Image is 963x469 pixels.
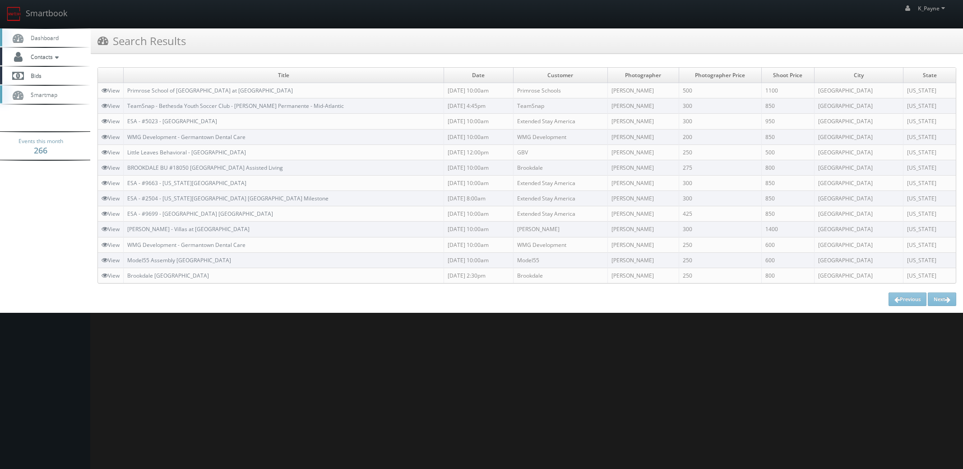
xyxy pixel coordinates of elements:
[761,252,814,268] td: 600
[127,256,231,264] a: Model55 Assembly [GEOGRAPHIC_DATA]
[761,68,814,83] td: Shoot Price
[607,237,679,252] td: [PERSON_NAME]
[444,98,513,114] td: [DATE] 4:45pm
[903,252,956,268] td: [US_STATE]
[761,237,814,252] td: 600
[607,191,679,206] td: [PERSON_NAME]
[102,133,120,141] a: View
[761,160,814,175] td: 800
[444,83,513,98] td: [DATE] 10:00am
[814,252,903,268] td: [GEOGRAPHIC_DATA]
[127,164,283,172] a: BROOKDALE BU #18050 [GEOGRAPHIC_DATA] Assisted Living
[679,222,762,237] td: 300
[607,252,679,268] td: [PERSON_NAME]
[127,179,246,187] a: ESA - #9663 - [US_STATE][GEOGRAPHIC_DATA]
[514,252,608,268] td: Model55
[607,268,679,283] td: [PERSON_NAME]
[761,206,814,222] td: 850
[607,222,679,237] td: [PERSON_NAME]
[679,129,762,144] td: 200
[607,68,679,83] td: Photographer
[444,252,513,268] td: [DATE] 10:00am
[903,191,956,206] td: [US_STATE]
[814,98,903,114] td: [GEOGRAPHIC_DATA]
[814,206,903,222] td: [GEOGRAPHIC_DATA]
[679,206,762,222] td: 425
[607,206,679,222] td: [PERSON_NAME]
[514,83,608,98] td: Primrose Schools
[761,98,814,114] td: 850
[102,164,120,172] a: View
[514,206,608,222] td: Extended Stay America
[903,268,956,283] td: [US_STATE]
[514,175,608,190] td: Extended Stay America
[26,91,57,98] span: Smartmap
[444,191,513,206] td: [DATE] 8:00am
[679,237,762,252] td: 250
[903,160,956,175] td: [US_STATE]
[444,175,513,190] td: [DATE] 10:00am
[679,252,762,268] td: 250
[444,68,513,83] td: Date
[814,268,903,283] td: [GEOGRAPHIC_DATA]
[444,206,513,222] td: [DATE] 10:00am
[514,160,608,175] td: Brookdale
[814,237,903,252] td: [GEOGRAPHIC_DATA]
[34,145,47,156] strong: 266
[903,114,956,129] td: [US_STATE]
[607,144,679,160] td: [PERSON_NAME]
[814,191,903,206] td: [GEOGRAPHIC_DATA]
[679,191,762,206] td: 300
[514,98,608,114] td: TeamSnap
[679,268,762,283] td: 250
[761,268,814,283] td: 800
[903,98,956,114] td: [US_STATE]
[102,256,120,264] a: View
[26,53,61,60] span: Contacts
[444,160,513,175] td: [DATE] 10:00am
[127,241,245,249] a: WMG Development - Germantown Dental Care
[102,102,120,110] a: View
[903,129,956,144] td: [US_STATE]
[444,268,513,283] td: [DATE] 2:30pm
[903,83,956,98] td: [US_STATE]
[903,237,956,252] td: [US_STATE]
[102,179,120,187] a: View
[814,83,903,98] td: [GEOGRAPHIC_DATA]
[102,272,120,279] a: View
[444,114,513,129] td: [DATE] 10:00am
[127,102,344,110] a: TeamSnap - Bethesda Youth Soccer Club - [PERSON_NAME] Permanente - Mid-Atlantic
[127,117,217,125] a: ESA - #5023 - [GEOGRAPHIC_DATA]
[814,175,903,190] td: [GEOGRAPHIC_DATA]
[761,114,814,129] td: 950
[444,144,513,160] td: [DATE] 12:00pm
[903,68,956,83] td: State
[514,191,608,206] td: Extended Stay America
[514,129,608,144] td: WMG Development
[127,210,273,218] a: ESA - #9699 - [GEOGRAPHIC_DATA] [GEOGRAPHIC_DATA]
[127,87,293,94] a: Primrose School of [GEOGRAPHIC_DATA] at [GEOGRAPHIC_DATA]
[127,149,246,156] a: Little Leaves Behavioral - [GEOGRAPHIC_DATA]
[127,195,329,202] a: ESA - #2504 - [US_STATE][GEOGRAPHIC_DATA] [GEOGRAPHIC_DATA] Milestone
[19,137,63,146] span: Events this month
[102,195,120,202] a: View
[514,114,608,129] td: Extended Stay America
[7,7,21,21] img: smartbook-logo.png
[814,114,903,129] td: [GEOGRAPHIC_DATA]
[127,225,250,233] a: [PERSON_NAME] - Villas at [GEOGRAPHIC_DATA]
[679,114,762,129] td: 300
[607,160,679,175] td: [PERSON_NAME]
[607,129,679,144] td: [PERSON_NAME]
[26,34,59,42] span: Dashboard
[102,87,120,94] a: View
[918,5,948,12] span: K_Payne
[102,117,120,125] a: View
[514,237,608,252] td: WMG Development
[102,241,120,249] a: View
[814,68,903,83] td: City
[514,222,608,237] td: [PERSON_NAME]
[679,98,762,114] td: 300
[814,129,903,144] td: [GEOGRAPHIC_DATA]
[679,68,762,83] td: Photographer Price
[124,68,444,83] td: Title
